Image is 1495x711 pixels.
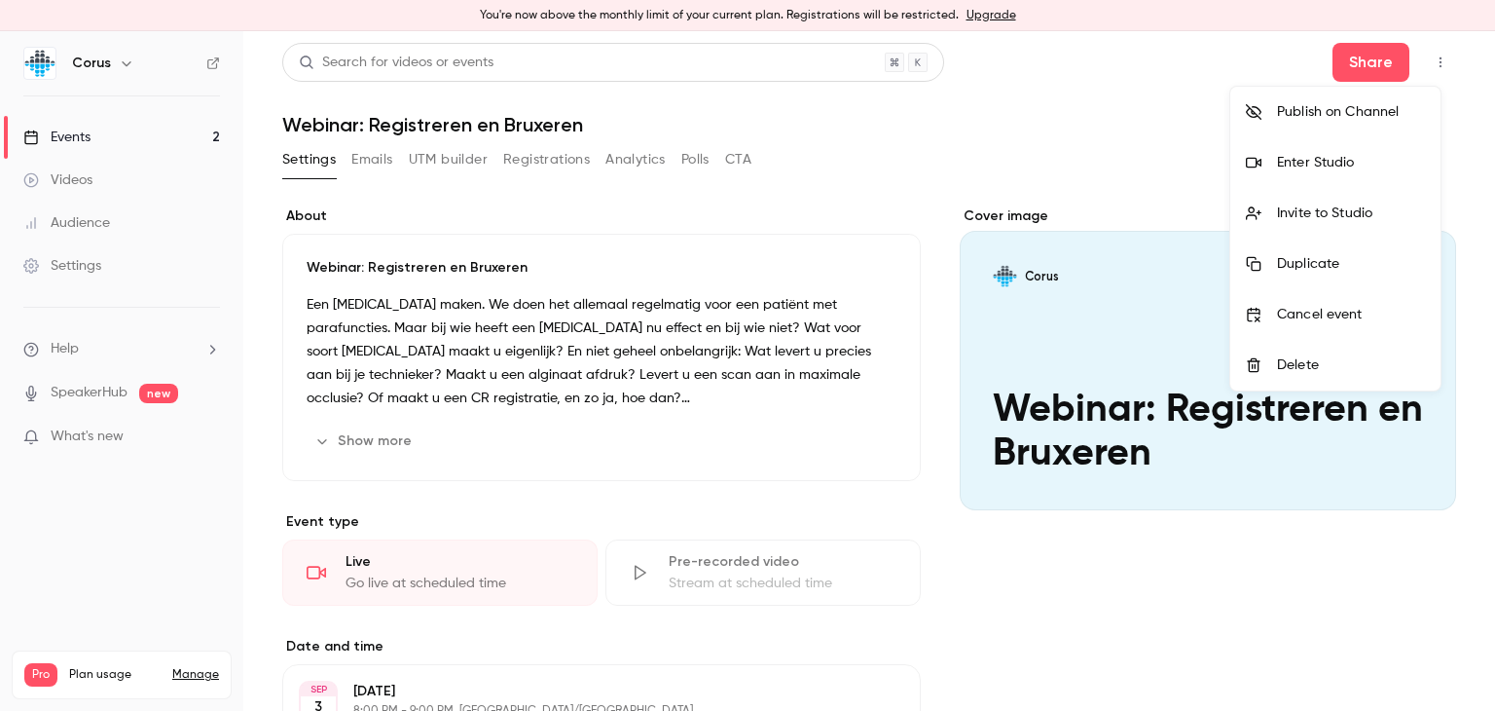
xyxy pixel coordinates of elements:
div: Invite to Studio [1277,204,1425,223]
div: Publish on Channel [1277,102,1425,122]
div: Duplicate [1277,254,1425,274]
div: Enter Studio [1277,153,1425,172]
div: Delete [1277,355,1425,375]
div: Cancel event [1277,305,1425,324]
